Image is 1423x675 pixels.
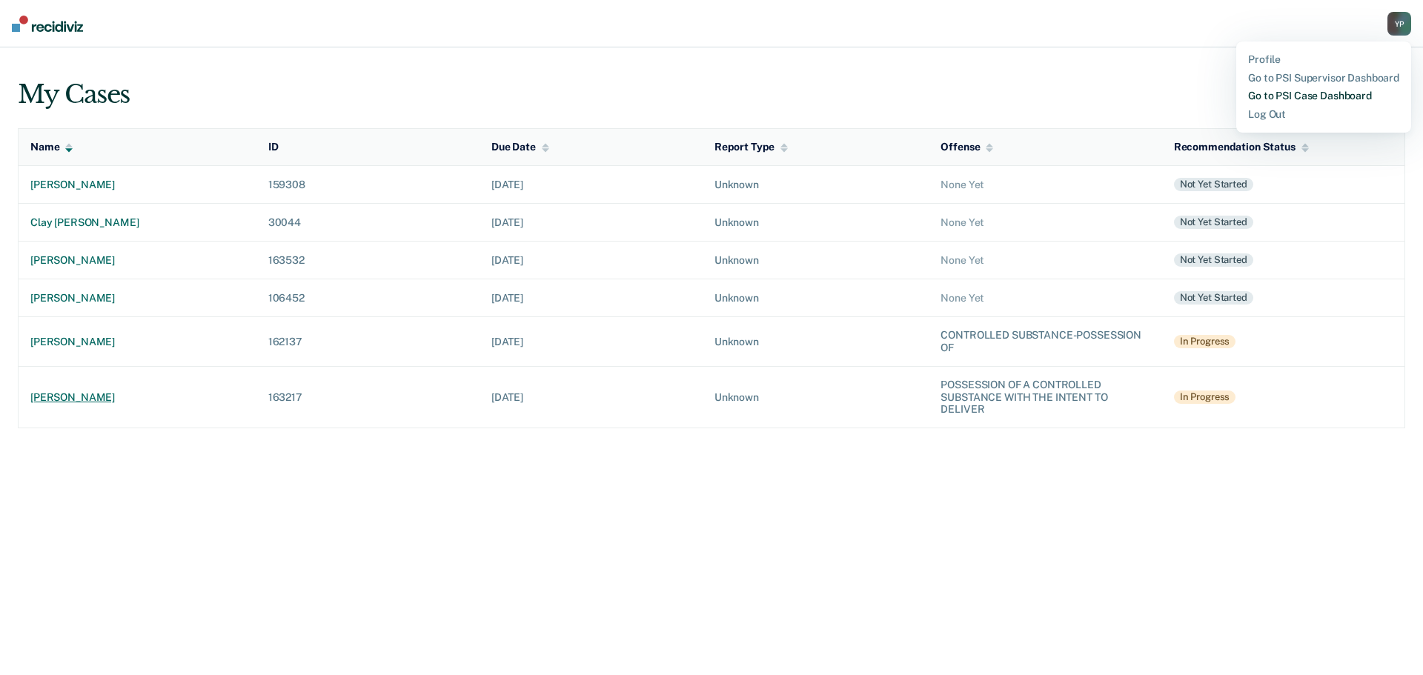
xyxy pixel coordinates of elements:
[30,336,245,348] div: [PERSON_NAME]
[30,141,73,153] div: Name
[30,179,245,191] div: [PERSON_NAME]
[1174,335,1236,348] div: In Progress
[703,166,929,204] td: Unknown
[30,254,245,267] div: [PERSON_NAME]
[480,242,703,279] td: [DATE]
[480,166,703,204] td: [DATE]
[256,317,480,367] td: 162137
[941,141,993,153] div: Offense
[256,204,480,242] td: 30044
[1248,90,1399,102] a: Go to PSI Case Dashboard
[703,279,929,317] td: Unknown
[480,279,703,317] td: [DATE]
[256,242,480,279] td: 163532
[491,141,549,153] div: Due Date
[941,216,1150,229] div: None Yet
[703,242,929,279] td: Unknown
[256,166,480,204] td: 159308
[941,292,1150,305] div: None Yet
[703,366,929,428] td: Unknown
[1174,291,1253,305] div: Not yet started
[480,366,703,428] td: [DATE]
[256,279,480,317] td: 106452
[1174,390,1236,404] div: In Progress
[1174,178,1253,191] div: Not yet started
[30,391,245,404] div: [PERSON_NAME]
[480,317,703,367] td: [DATE]
[1248,53,1399,66] a: Profile
[1174,253,1253,267] div: Not yet started
[703,204,929,242] td: Unknown
[12,16,83,32] img: Recidiviz
[1174,216,1253,229] div: Not yet started
[18,79,130,110] div: My Cases
[941,179,1150,191] div: None Yet
[256,366,480,428] td: 163217
[1387,12,1411,36] div: Y P
[703,317,929,367] td: Unknown
[30,292,245,305] div: [PERSON_NAME]
[1174,141,1309,153] div: Recommendation Status
[1248,72,1399,84] a: Go to PSI Supervisor Dashboard
[30,216,245,229] div: clay [PERSON_NAME]
[1387,12,1411,36] button: YP
[268,141,279,153] div: ID
[941,254,1150,267] div: None Yet
[1248,108,1399,121] a: Log Out
[941,329,1150,354] div: CONTROLLED SUBSTANCE-POSSESSION OF
[714,141,788,153] div: Report Type
[941,379,1150,416] div: POSSESSION OF A CONTROLLED SUBSTANCE WITH THE INTENT TO DELIVER
[480,204,703,242] td: [DATE]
